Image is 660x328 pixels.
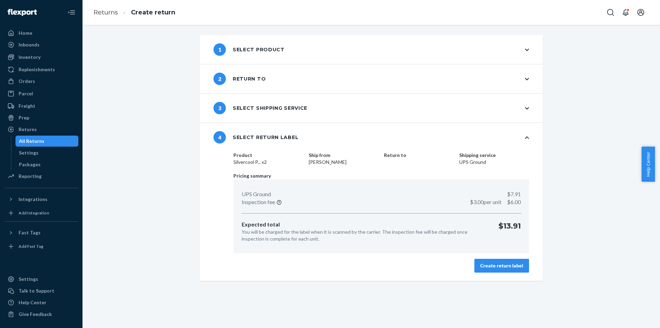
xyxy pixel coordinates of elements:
[93,9,118,16] a: Returns
[4,28,78,39] a: Home
[470,199,502,205] span: $3.00 per unit
[4,309,78,320] button: Give Feedback
[4,39,78,50] a: Inbounds
[459,152,529,159] dt: Shipping service
[19,126,37,133] div: Returns
[233,152,303,159] dt: Product
[4,100,78,112] a: Freight
[4,241,78,252] a: Add Fast Tag
[19,103,35,109] div: Freight
[19,243,43,249] div: Add Fast Tag
[4,76,78,87] a: Orders
[4,64,78,75] a: Replenishments
[19,90,33,97] div: Parcel
[213,102,226,114] span: 3
[19,276,38,283] div: Settings
[4,274,78,285] a: Settings
[4,52,78,63] a: Inventory
[4,112,78,123] a: Prep
[213,131,226,144] span: 4
[8,9,37,16] img: Flexport logo
[309,159,378,166] dd: [PERSON_NAME]
[213,131,298,144] div: Select return label
[4,285,78,296] a: Talk to Support
[242,198,275,206] p: Inspection fee
[242,229,487,242] p: You will be charged for the label when it is scanned by the carrier. The inspection fee will be c...
[19,66,55,73] div: Replenishments
[309,152,378,159] dt: Ship from
[474,259,529,273] button: Create return label
[4,194,78,205] button: Integrations
[242,190,271,198] p: UPS Ground
[88,2,181,23] ol: breadcrumbs
[15,159,79,170] a: Packages
[4,208,78,219] a: Add Integration
[4,171,78,182] a: Reporting
[213,43,226,56] span: 1
[19,210,49,216] div: Add Integration
[459,159,529,166] dd: UPS Ground
[19,30,32,36] div: Home
[384,152,454,159] dt: Return to
[619,6,632,19] button: Open notifications
[4,88,78,99] a: Parcel
[480,262,523,269] div: Create return label
[470,198,521,206] p: $6.00
[19,229,41,236] div: Fast Tags
[19,54,41,61] div: Inventory
[213,43,285,56] div: Select product
[19,196,47,203] div: Integrations
[213,73,226,85] span: 2
[19,173,42,180] div: Reporting
[19,78,35,85] div: Orders
[233,159,303,166] dd: Silvercool P... x2
[242,221,487,229] p: Expected total
[19,41,40,48] div: Inbounds
[19,161,41,168] div: Packages
[498,221,521,242] p: $13.91
[213,102,307,114] div: Select shipping service
[19,138,44,145] div: All Returns
[19,311,52,318] div: Give Feedback
[507,190,521,198] p: $7.91
[19,114,29,121] div: Prep
[233,172,529,179] p: Pricing summary
[4,124,78,135] a: Returns
[4,297,78,308] a: Help Center
[641,147,655,182] button: Help Center
[213,73,266,85] div: Return to
[604,6,617,19] button: Open Search Box
[131,9,175,16] a: Create return
[19,287,54,294] div: Talk to Support
[65,6,78,19] button: Close Navigation
[15,136,79,147] a: All Returns
[19,299,46,306] div: Help Center
[19,149,38,156] div: Settings
[15,147,79,158] a: Settings
[634,6,648,19] button: Open account menu
[4,227,78,238] button: Fast Tags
